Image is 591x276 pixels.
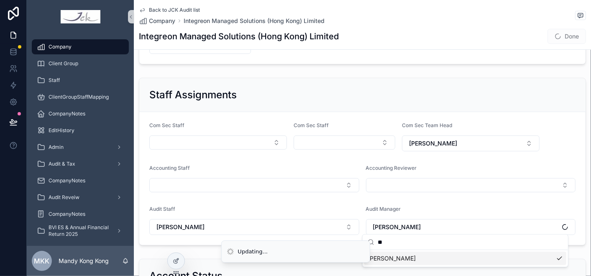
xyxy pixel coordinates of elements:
[149,219,359,235] button: Select Button
[149,122,184,128] span: Com Sec Staff
[402,122,452,128] span: Com Sec Team Head
[366,206,401,212] span: Audit Manager
[294,135,395,150] button: Select Button
[49,211,85,217] span: CompanyNotes
[49,43,72,50] span: Company
[32,207,129,222] a: CompanyNotes
[49,177,85,184] span: CompanyNotes
[61,10,100,23] img: App logo
[149,165,190,171] span: Accounting Staff
[49,77,60,84] span: Staff
[149,135,287,150] button: Select Button
[149,206,175,212] span: Audit Staff
[59,257,109,265] p: Mandy Kong Kong
[32,73,129,88] a: Staff
[149,7,200,13] span: Back to JCK Audit list
[32,123,129,138] a: EditHistory
[32,173,129,188] a: CompanyNotes
[49,224,110,238] span: BVI ES & Annual Financial Return 2025
[32,39,129,54] a: Company
[32,156,129,171] a: Audit & Tax
[149,88,237,102] h2: Staff Assignments
[32,56,129,71] a: Client Group
[49,94,109,100] span: ClientGroupStaffMapping
[402,135,540,151] button: Select Button
[27,33,134,246] div: scrollable content
[49,194,79,201] span: Audit Reveiw
[32,140,129,155] a: Admin
[49,144,64,151] span: Admin
[139,17,175,25] a: Company
[373,223,421,231] span: [PERSON_NAME]
[409,139,457,148] span: [PERSON_NAME]
[49,127,74,134] span: EditHistory
[49,110,85,117] span: CompanyNotes
[366,178,576,192] button: Select Button
[184,17,325,25] a: Integreon Managed Solutions (Hong Kong) Limited
[49,161,75,167] span: Audit & Tax
[238,248,268,256] div: Updating...
[149,178,359,192] button: Select Button
[366,165,417,171] span: Accounting Reviewer
[32,106,129,121] a: CompanyNotes
[32,89,129,105] a: ClientGroupStaffMapping
[139,7,200,13] a: Back to JCK Audit list
[34,256,50,266] span: MKK
[363,250,568,267] div: Suggestions
[294,122,329,128] span: Com Sec Staff
[156,223,205,231] span: [PERSON_NAME]
[32,190,129,205] a: Audit Reveiw
[32,223,129,238] a: BVI ES & Annual Financial Return 2025
[368,254,416,263] span: [PERSON_NAME]
[149,17,175,25] span: Company
[366,219,576,235] button: Select Button
[139,31,339,42] h1: Integreon Managed Solutions (Hong Kong) Limited
[49,60,78,67] span: Client Group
